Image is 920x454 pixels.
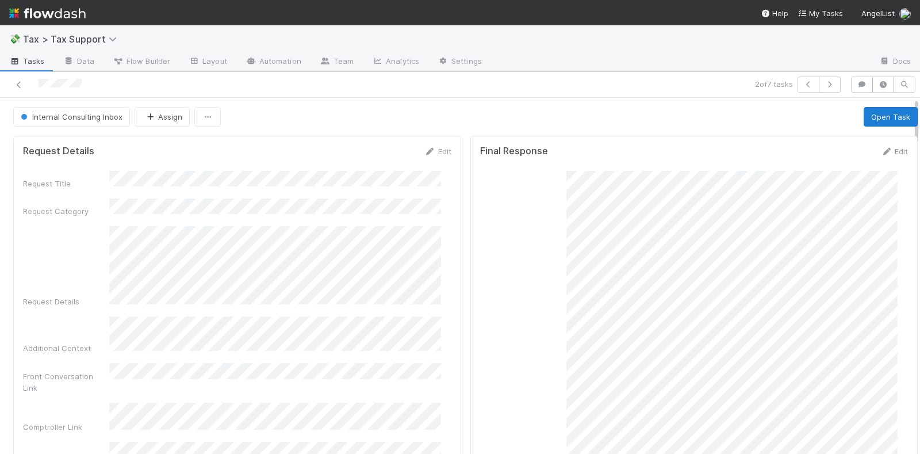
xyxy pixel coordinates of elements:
div: Help [761,7,788,19]
span: AngelList [861,9,895,18]
span: 2 of 7 tasks [755,78,793,90]
a: Analytics [363,53,428,71]
a: Automation [236,53,310,71]
span: My Tasks [798,9,843,18]
a: Edit [881,147,908,156]
a: Layout [179,53,236,71]
span: Flow Builder [113,55,170,67]
div: Request Title [23,178,109,189]
span: Tasks [9,55,45,67]
h5: Request Details [23,146,94,157]
button: Internal Consulting Inbox [13,107,130,127]
a: Flow Builder [103,53,179,71]
a: My Tasks [798,7,843,19]
a: Edit [424,147,451,156]
a: Docs [870,53,920,71]
a: Settings [428,53,491,71]
div: Request Details [23,296,109,307]
div: Request Category [23,205,109,217]
div: Comptroller Link [23,421,109,433]
button: Open Task [864,107,918,127]
span: Tax > Tax Support [23,33,122,45]
div: Additional Context [23,342,109,354]
div: Front Conversation Link [23,371,109,394]
img: avatar_cc3a00d7-dd5c-4a2f-8d58-dd6545b20c0d.png [899,8,911,20]
a: Data [54,53,103,71]
span: Internal Consulting Inbox [18,112,122,121]
a: Team [310,53,363,71]
img: logo-inverted-e16ddd16eac7371096b0.svg [9,3,86,23]
h5: Final Response [480,146,548,157]
span: 💸 [9,34,21,44]
button: Assign [135,107,190,127]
